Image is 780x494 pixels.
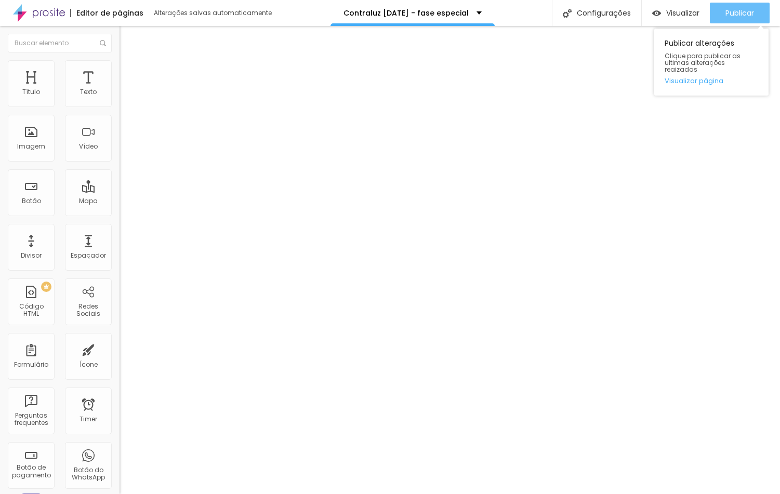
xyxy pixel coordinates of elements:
[22,197,41,205] div: Botão
[8,34,112,52] input: Buscar elemento
[343,9,469,17] p: Contraluz [DATE] - fase especial
[80,88,97,96] div: Texto
[21,252,42,259] div: Divisor
[10,464,51,479] div: Botão de pagamento
[79,197,98,205] div: Mapa
[68,303,109,318] div: Redes Sociais
[68,466,109,482] div: Botão do WhatsApp
[80,416,97,423] div: Timer
[14,361,48,368] div: Formulário
[10,303,51,318] div: Código HTML
[120,26,780,494] iframe: Editor
[642,3,710,23] button: Visualizar
[666,9,699,17] span: Visualizar
[70,9,143,17] div: Editor de páginas
[71,252,106,259] div: Espaçador
[100,40,106,46] img: Icone
[80,361,98,368] div: Ícone
[10,412,51,427] div: Perguntas frequentes
[665,77,758,85] a: Visualizar página
[22,88,40,96] div: Título
[652,9,661,18] img: view-1.svg
[154,9,273,17] div: Alterações salvas automaticamente
[79,143,98,150] div: Vídeo
[654,29,769,96] div: Publicar alterações
[563,9,572,18] img: Icone
[17,143,45,150] div: Imagem
[725,9,754,17] span: Publicar
[710,3,770,23] button: Publicar
[665,52,758,73] span: Clique para publicar as ultimas alterações reaizadas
